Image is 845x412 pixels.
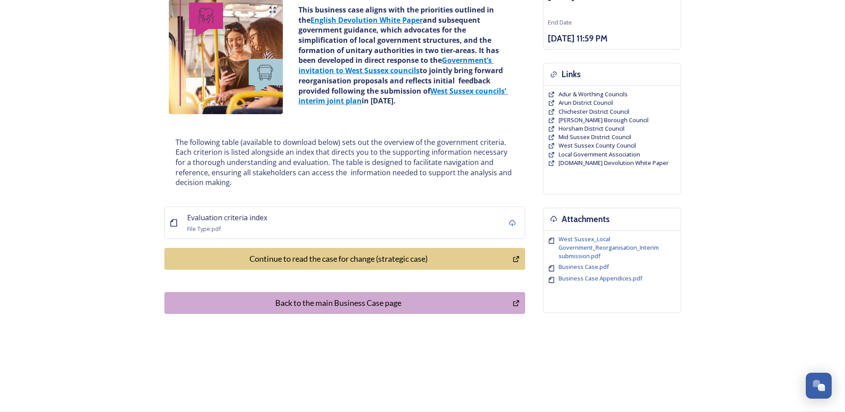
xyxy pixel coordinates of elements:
a: West Sussex County Council [559,141,636,150]
button: Open Chat [806,373,832,399]
span: Arun District Council [559,99,613,107]
a: Arun District Council [559,99,613,107]
span: Business Case.pdf [559,263,609,271]
a: Evaluation criteria index [187,212,267,222]
button: Back to the main Business Case page [164,292,525,314]
a: [PERSON_NAME] Borough Council [559,116,649,124]
div: Continue to read the case for change (strategic case) [169,253,508,265]
strong: in [DATE]. [362,96,396,106]
span: End Date [548,18,572,26]
span: West Sussex County Council [559,141,636,149]
span: West Sussex_Local Government_Reorganisation_Interim submission.pdf [559,235,659,260]
strong: and subsequent government guidance, which advocates for the simplification of local government st... [298,15,501,66]
h3: Links [562,68,581,81]
span: Chichester District Council [559,107,629,115]
span: Horsham District Council [559,124,625,132]
a: [DOMAIN_NAME] Devolution White Paper [559,159,669,167]
span: Local Government Association [559,150,640,158]
strong: This business case aligns with the priorities outlined in the [298,5,496,25]
a: Adur & Worthing Councils [559,90,628,99]
a: Mid Sussex District Council [559,133,631,141]
div: Back to the main Business Case page [169,297,508,309]
a: West Sussex councils’ interim joint plan [298,86,508,106]
span: Business Case Appendices.pdf [559,274,642,282]
a: Government’s invitation to West Sussex councils [298,55,494,75]
strong: to jointly bring forward reorganisation proposals and reflects initial feedback provided followin... [298,66,505,95]
p: The following table (available to download below) sets out the overview of the government criteri... [176,137,514,188]
a: Chichester District Council [559,107,629,116]
a: Local Government Association [559,150,640,159]
a: Horsham District Council [559,124,625,133]
h3: [DATE] 11:59 PM [548,32,676,45]
button: Continue to read the case for change (strategic case) [164,248,525,270]
h3: Attachments [562,213,610,226]
a: English Devolution White Paper [310,15,423,25]
span: File Type: pdf [187,225,221,233]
